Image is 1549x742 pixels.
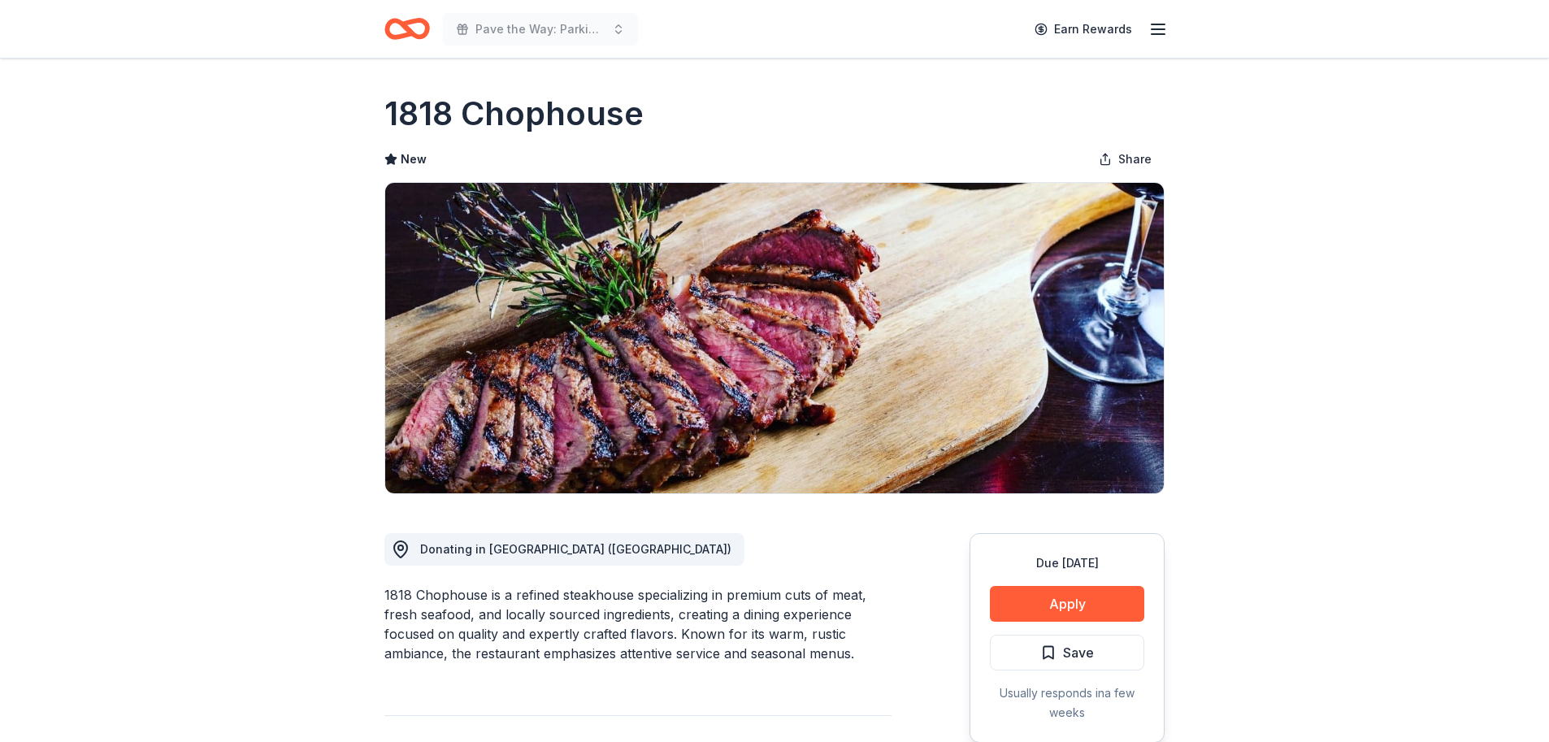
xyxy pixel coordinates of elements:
[401,150,427,169] span: New
[990,683,1144,722] div: Usually responds in a few weeks
[384,10,430,48] a: Home
[1025,15,1142,44] a: Earn Rewards
[990,553,1144,573] div: Due [DATE]
[1086,143,1165,176] button: Share
[384,91,644,137] h1: 1818 Chophouse
[1118,150,1152,169] span: Share
[384,585,892,663] div: 1818 Chophouse is a refined steakhouse specializing in premium cuts of meat, fresh seafood, and l...
[990,586,1144,622] button: Apply
[990,635,1144,670] button: Save
[475,20,605,39] span: Pave the Way: Parking Lot Fundraiser
[420,542,731,556] span: Donating in [GEOGRAPHIC_DATA] ([GEOGRAPHIC_DATA])
[443,13,638,46] button: Pave the Way: Parking Lot Fundraiser
[385,183,1164,493] img: Image for 1818 Chophouse
[1063,642,1094,663] span: Save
